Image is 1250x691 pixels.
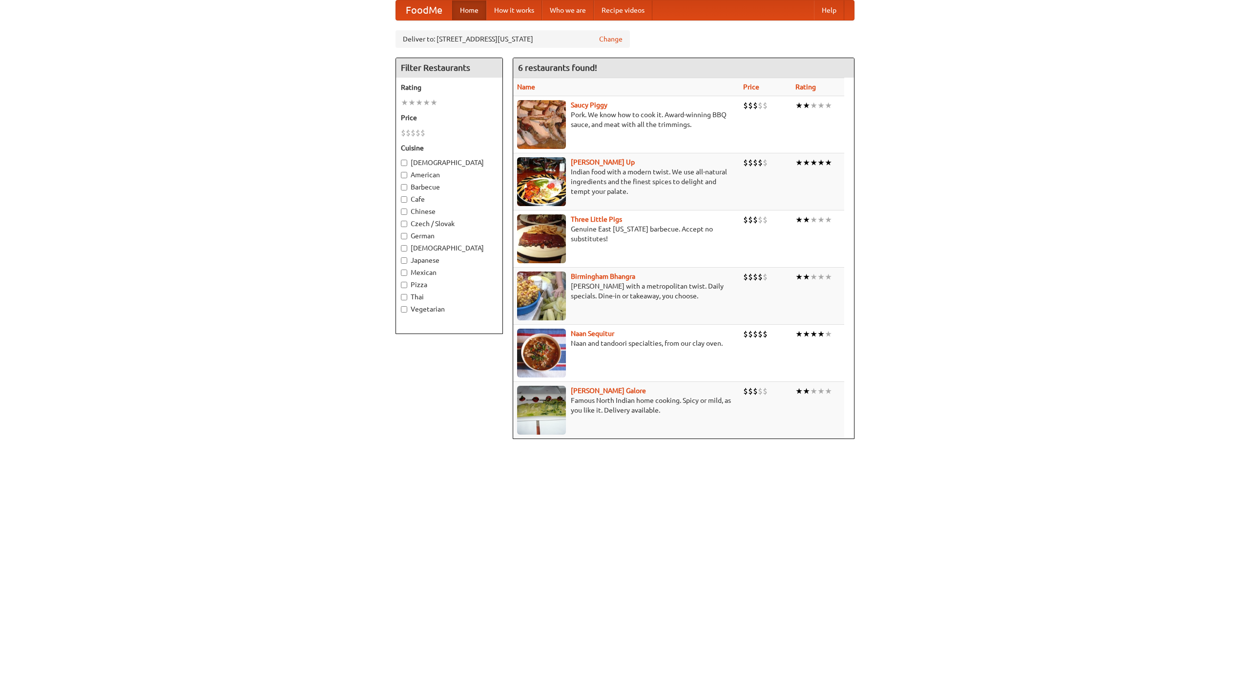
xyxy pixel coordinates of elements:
[825,214,832,225] li: ★
[517,386,566,435] img: currygalore.jpg
[423,97,430,108] li: ★
[599,34,623,44] a: Change
[748,214,753,225] li: $
[810,386,817,397] li: ★
[571,101,607,109] a: Saucy Piggy
[748,272,753,282] li: $
[814,0,844,20] a: Help
[396,58,502,78] h4: Filter Restaurants
[803,100,810,111] li: ★
[401,160,407,166] input: [DEMOGRAPHIC_DATA]
[803,214,810,225] li: ★
[401,127,406,138] li: $
[401,209,407,215] input: Chinese
[517,110,735,129] p: Pork. We know how to cook it. Award-winning BBQ sauce, and meat with all the trimmings.
[571,330,614,337] b: Naan Sequitur
[817,386,825,397] li: ★
[758,329,763,339] li: $
[401,170,498,180] label: American
[763,329,768,339] li: $
[401,83,498,92] h5: Rating
[571,272,635,280] b: Birmingham Bhangra
[758,100,763,111] li: $
[411,127,416,138] li: $
[763,214,768,225] li: $
[825,272,832,282] li: ★
[803,157,810,168] li: ★
[817,214,825,225] li: ★
[810,272,817,282] li: ★
[748,386,753,397] li: $
[396,30,630,48] div: Deliver to: [STREET_ADDRESS][US_STATE]
[401,306,407,313] input: Vegetarian
[743,157,748,168] li: $
[810,157,817,168] li: ★
[401,255,498,265] label: Japanese
[571,387,646,395] a: [PERSON_NAME] Galore
[401,243,498,253] label: [DEMOGRAPHIC_DATA]
[401,268,498,277] label: Mexican
[401,184,407,190] input: Barbecue
[406,127,411,138] li: $
[795,83,816,91] a: Rating
[758,157,763,168] li: $
[753,100,758,111] li: $
[817,329,825,339] li: ★
[517,338,735,348] p: Naan and tandoori specialties, from our clay oven.
[753,214,758,225] li: $
[517,272,566,320] img: bhangra.jpg
[795,329,803,339] li: ★
[753,157,758,168] li: $
[763,100,768,111] li: $
[401,196,407,203] input: Cafe
[486,0,542,20] a: How it works
[518,63,597,72] ng-pluralize: 6 restaurants found!
[517,83,535,91] a: Name
[517,396,735,415] p: Famous North Indian home cooking. Spicy or mild, as you like it. Delivery available.
[401,143,498,153] h5: Cuisine
[795,100,803,111] li: ★
[401,257,407,264] input: Japanese
[795,272,803,282] li: ★
[416,97,423,108] li: ★
[571,215,622,223] a: Three Little Pigs
[810,100,817,111] li: ★
[743,272,748,282] li: $
[401,182,498,192] label: Barbecue
[401,172,407,178] input: American
[401,304,498,314] label: Vegetarian
[825,386,832,397] li: ★
[430,97,437,108] li: ★
[571,158,635,166] b: [PERSON_NAME] Up
[795,214,803,225] li: ★
[817,157,825,168] li: ★
[517,214,566,263] img: littlepigs.jpg
[743,329,748,339] li: $
[401,219,498,229] label: Czech / Slovak
[517,224,735,244] p: Genuine East [US_STATE] barbecue. Accept no substitutes!
[401,245,407,251] input: [DEMOGRAPHIC_DATA]
[401,194,498,204] label: Cafe
[748,157,753,168] li: $
[825,100,832,111] li: ★
[517,157,566,206] img: curryup.jpg
[825,329,832,339] li: ★
[748,100,753,111] li: $
[803,386,810,397] li: ★
[743,83,759,91] a: Price
[452,0,486,20] a: Home
[753,329,758,339] li: $
[758,386,763,397] li: $
[803,272,810,282] li: ★
[517,329,566,377] img: naansequitur.jpg
[396,0,452,20] a: FoodMe
[408,97,416,108] li: ★
[753,272,758,282] li: $
[763,272,768,282] li: $
[401,113,498,123] h5: Price
[401,294,407,300] input: Thai
[594,0,652,20] a: Recipe videos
